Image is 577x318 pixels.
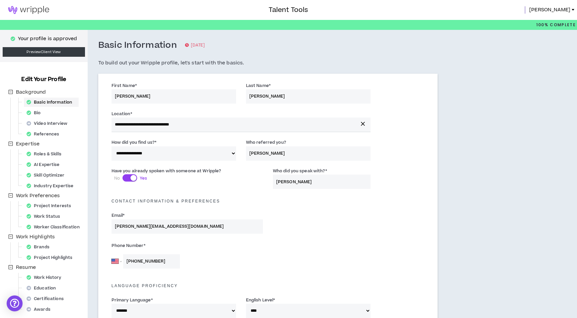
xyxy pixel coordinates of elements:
span: Background [15,88,47,96]
span: minus-square [8,193,13,198]
div: Skill Optimizer [24,171,71,180]
div: Project Highlights [24,253,79,262]
div: Open Intercom Messenger [7,295,23,311]
div: Work Status [24,212,67,221]
label: Who referred you? [246,137,286,148]
div: Basic Information [24,98,79,107]
label: Location [112,109,132,119]
p: 100% [536,20,576,30]
a: PreviewClient View [3,47,85,57]
h3: Talent Tools [269,5,308,15]
div: Education [24,283,62,293]
label: Phone Number [112,240,263,251]
button: NoYes [123,174,137,182]
span: Work Highlights [15,233,56,241]
input: Name [246,146,371,161]
input: Wripple employee's name [273,175,371,189]
input: First Name [112,89,236,104]
div: Awards [24,305,57,314]
span: Yes [140,175,147,181]
h5: Contact Information & preferences [107,199,429,203]
h3: Basic Information [98,40,177,51]
span: Background [16,89,46,96]
div: Brands [24,242,56,252]
span: Expertise [15,140,41,148]
div: Certifications [24,294,70,303]
label: Have you already spoken with someone at Wripple? [112,166,221,176]
span: Complete [548,22,576,28]
span: Expertise [16,140,40,147]
span: minus-square [8,234,13,239]
div: Industry Expertise [24,181,80,191]
div: AI Expertise [24,160,66,169]
label: English Level [246,295,275,305]
h5: To build out your Wripple profile, let's start with the basics. [98,59,438,67]
p: Your profile is approved [18,35,77,42]
label: Email [112,210,125,221]
span: Resume [15,264,37,272]
div: Bio [24,108,47,118]
input: Enter Email [112,219,263,234]
span: minus-square [8,265,13,270]
label: Who did you speak with? [273,166,327,176]
p: [DATE] [185,42,205,49]
span: minus-square [8,90,13,94]
label: Last Name [246,80,271,91]
div: Roles & Skills [24,149,68,159]
span: Work Highlights [16,233,55,240]
div: Video Interview [24,119,74,128]
div: Project Interests [24,201,78,210]
h3: Edit Your Profile [19,75,69,83]
span: Work Preferences [15,192,61,200]
span: minus-square [8,141,13,146]
h5: Language Proficiency [107,283,429,288]
div: References [24,129,66,139]
label: Primary Language [112,295,153,305]
label: First Name [112,80,137,91]
div: Worker Classification [24,222,86,232]
span: Work Preferences [16,192,60,199]
span: Resume [16,264,36,271]
span: No [114,175,120,181]
label: How did you find us? [112,137,157,148]
span: [PERSON_NAME] [529,6,570,14]
div: Work History [24,273,68,282]
input: Last Name [246,89,371,104]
